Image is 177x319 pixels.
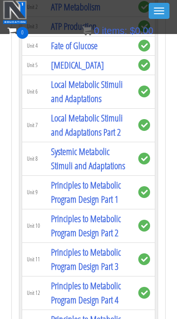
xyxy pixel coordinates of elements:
span: complete [138,153,150,164]
span: $ [130,26,135,36]
span: complete [138,287,150,299]
span: complete [138,86,150,97]
td: Unit 8 [22,142,47,175]
span: complete [138,220,150,232]
td: Unit 10 [22,209,47,242]
span: items: [102,26,127,36]
td: Unit 9 [22,175,47,209]
a: Local Metabolic Stimuli and Adaptations [51,78,123,105]
td: Unit 11 [22,242,47,276]
span: complete [138,59,150,71]
td: Unit 6 [22,75,47,108]
a: 0 [8,25,28,37]
a: [MEDICAL_DATA] [51,59,104,71]
span: complete [138,119,150,131]
a: Principles to Metabolic Program Design Part 1 [51,179,121,206]
a: 0 items: $0.00 [82,26,153,36]
a: Principles to Metabolic Program Design Part 3 [51,246,121,273]
img: icon11.png [82,26,92,35]
a: Principles to Metabolic Program Design Part 4 [51,279,121,306]
td: Unit 7 [22,108,47,142]
a: Systemic Metabolic Stimuli and Adaptations [51,145,125,172]
img: n1-education [3,0,27,24]
bdi: 0.00 [130,26,153,36]
span: 0 [94,26,99,36]
span: 0 [17,27,28,39]
td: Unit 5 [22,55,47,75]
a: Local Metabolic Stimuli and Adaptations Part 2 [51,112,123,138]
span: complete [138,186,150,198]
a: Principles to Metabolic Program Design Part 2 [51,212,121,239]
td: Unit 12 [22,276,47,310]
span: complete [138,253,150,265]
